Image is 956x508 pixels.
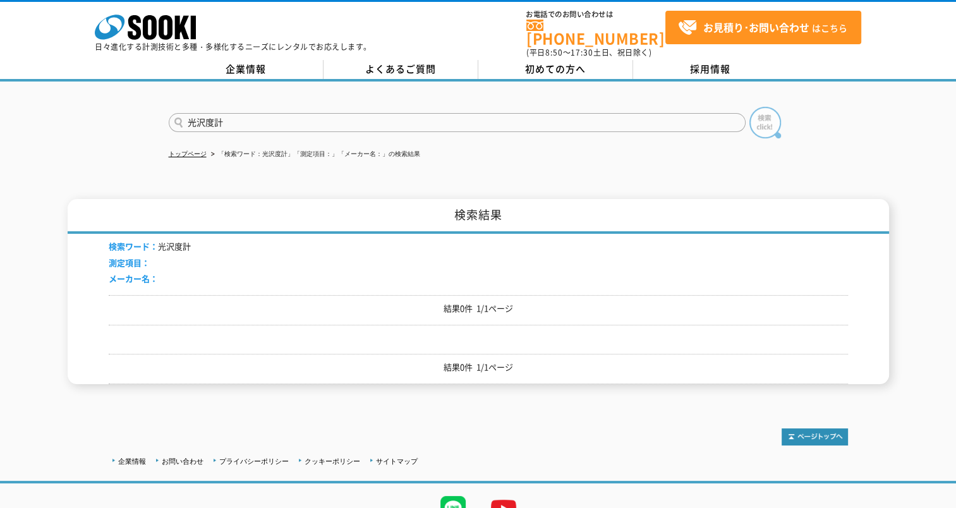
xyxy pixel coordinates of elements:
span: 検索ワード： [109,240,158,252]
span: 17:30 [571,47,593,58]
a: トップページ [169,150,207,157]
a: サイトマップ [376,457,418,465]
li: 「検索ワード：光沢度計」「測定項目：」「メーカー名：」の検索結果 [209,148,420,161]
a: 初めての方へ [478,60,633,79]
a: お問い合わせ [162,457,203,465]
img: btn_search.png [749,107,781,138]
input: 商品名、型式、NETIS番号を入力してください [169,113,746,132]
h1: 検索結果 [68,199,889,234]
span: 8:50 [545,47,563,58]
a: クッキーポリシー [305,457,360,465]
img: トップページへ [782,428,848,445]
a: 企業情報 [169,60,324,79]
p: 結果0件 1/1ページ [109,302,848,315]
span: お電話でのお問い合わせは [526,11,665,18]
a: プライバシーポリシー [219,457,289,465]
p: 日々進化する計測技術と多種・多様化するニーズにレンタルでお応えします。 [95,43,372,51]
strong: お見積り･お問い合わせ [703,20,809,35]
span: 測定項目： [109,257,150,269]
a: [PHONE_NUMBER] [526,20,665,45]
span: メーカー名： [109,272,158,284]
a: お見積り･お問い合わせはこちら [665,11,861,44]
a: 採用情報 [633,60,788,79]
span: 初めての方へ [525,62,586,76]
span: はこちら [678,18,847,37]
li: 光沢度計 [109,240,191,253]
p: 結果0件 1/1ページ [109,361,848,374]
a: 企業情報 [118,457,146,465]
a: よくあるご質問 [324,60,478,79]
span: (平日 ～ 土日、祝日除く) [526,47,651,58]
